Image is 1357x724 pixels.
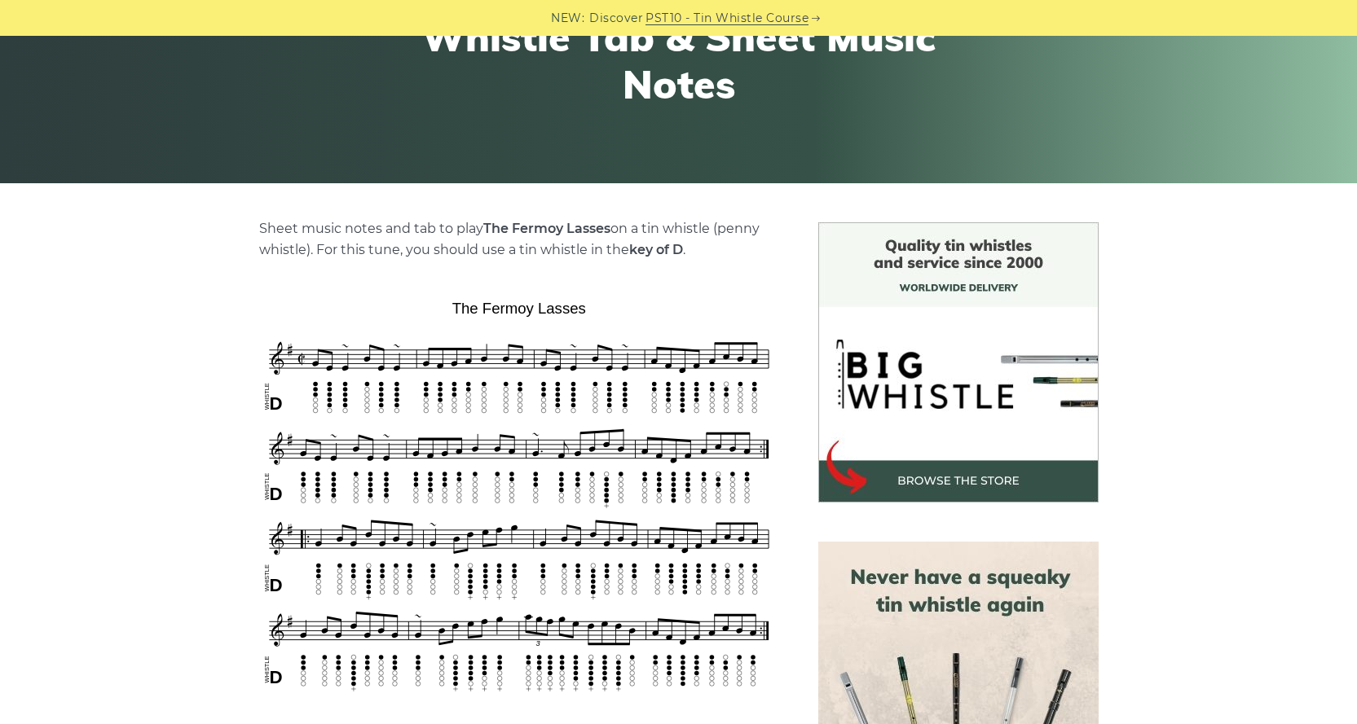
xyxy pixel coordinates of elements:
p: Sheet music notes and tab to play on a tin whistle (penny whistle). For this tune, you should use... [259,218,779,261]
a: PST10 - Tin Whistle Course [645,9,808,28]
img: BigWhistle Tin Whistle Store [818,222,1099,502]
strong: key of D [629,242,683,257]
span: Discover [589,9,643,28]
strong: The Fermoy Lasses [483,221,610,236]
img: The Fermoy Lasses Tin Whistle Tabs & Sheet Music [259,294,779,695]
span: NEW: [551,9,584,28]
